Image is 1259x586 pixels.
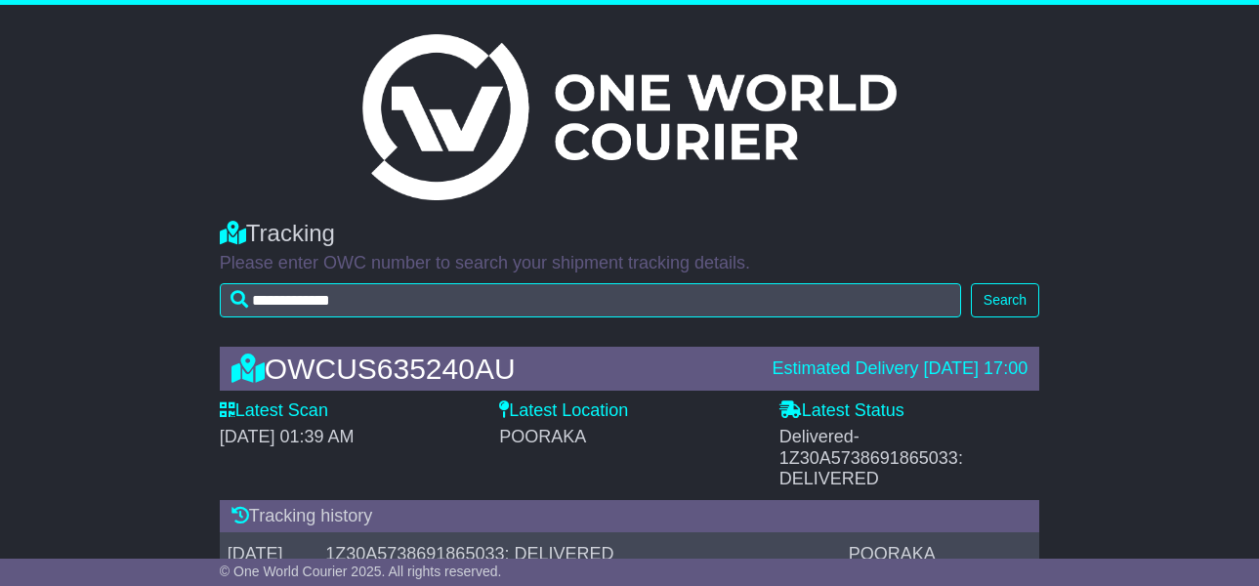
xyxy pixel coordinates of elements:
div: OWCUS635240AU [222,353,763,385]
div: Tracking history [220,500,1039,533]
div: Tracking [220,220,1039,248]
span: - 1Z30A5738691865033: DELIVERED [779,427,963,488]
span: Delivered [779,427,963,488]
p: Please enter OWC number to search your shipment tracking details. [220,253,1039,274]
span: POORAKA [499,427,586,446]
label: Latest Scan [220,400,328,422]
label: Latest Status [779,400,904,422]
div: Estimated Delivery [DATE] 17:00 [772,358,1028,380]
label: Latest Location [499,400,628,422]
span: [DATE] 01:39 AM [220,427,355,446]
span: © One World Courier 2025. All rights reserved. [220,564,502,579]
button: Search [971,283,1039,317]
img: Light [362,34,896,200]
